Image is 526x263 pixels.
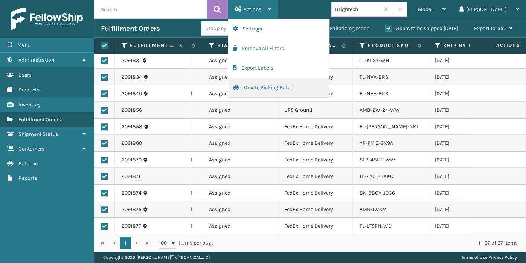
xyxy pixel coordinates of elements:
[360,173,393,179] a: 1E-2ACT-SXKC
[461,252,517,263] div: |
[18,72,32,78] span: Users
[122,73,142,81] a: 2091834
[277,185,353,201] td: FedEx Home Delivery
[277,135,353,152] td: FedEx Home Delivery
[205,24,226,32] div: Group by
[18,87,40,93] span: Products
[360,107,400,113] a: AMB-2W-24-WW
[202,135,277,152] td: Assigned
[474,25,505,32] span: Export to .xls
[277,119,353,135] td: FedEx Home Delivery
[159,237,214,249] span: items per page
[202,119,277,135] td: Assigned
[103,252,210,263] p: Copyright 2023 [PERSON_NAME]™ v [TECHNICAL_ID]
[202,102,277,119] td: Assigned
[202,168,277,185] td: Assigned
[360,223,392,229] a: FL-LTSPN-WD
[360,190,395,196] a: BN-9BGV-J0C6
[120,237,131,249] a: 1
[443,42,489,49] label: Ship By Date
[428,168,503,185] td: [DATE]
[428,185,503,201] td: [DATE]
[428,152,503,168] td: [DATE]
[122,206,142,213] a: 2091875
[228,58,329,78] button: Export Labels
[18,146,44,152] span: Containers
[18,131,58,137] span: Shipment Status
[461,255,487,260] a: Terms of Use
[335,5,380,13] div: Brightech
[122,173,140,180] a: 2091871
[224,239,518,247] div: 1 - 37 of 37 items
[202,52,277,69] td: Assigned
[202,69,277,85] td: Assigned
[488,255,517,260] a: Privacy Policy
[228,39,329,58] button: Remove All Filters
[428,85,503,102] td: [DATE]
[360,57,392,64] a: TL-KLSY-WHT
[122,90,142,97] a: 2091840
[277,102,353,119] td: UPS Ground
[472,39,524,52] span: Actions
[122,140,142,147] a: 2091860
[360,206,387,213] a: AMB-1W-24
[217,42,263,49] label: Status
[122,189,142,197] a: 2091874
[18,116,61,123] span: Fulfillment Orders
[428,135,503,152] td: [DATE]
[368,42,413,49] label: Product SKU
[18,175,37,181] span: Reports
[428,69,503,85] td: [DATE]
[202,85,277,102] td: Assigned
[202,152,277,168] td: Assigned
[18,160,38,167] span: Batches
[277,201,353,218] td: FedEx Home Delivery
[101,24,160,33] h3: Fulfillment Orders
[122,106,142,114] a: 2091856
[428,102,503,119] td: [DATE]
[428,218,503,234] td: [DATE]
[18,57,54,63] span: Administration
[202,218,277,234] td: Assigned
[277,168,353,185] td: FedEx Home Delivery
[293,25,369,32] label: Use regular Palletizing mode
[122,222,141,230] a: 2091877
[159,239,170,247] span: 100
[17,42,30,48] span: Menu
[428,201,503,218] td: [DATE]
[385,25,458,32] label: Orders to be shipped [DATE]
[130,42,175,49] label: Fulfillment Order Id
[360,157,395,163] a: SLR-48HG-WW
[18,102,41,108] span: Inventory
[11,8,83,30] img: logo
[228,19,329,39] button: Settings
[122,123,142,131] a: 2091858
[277,152,353,168] td: FedEx Home Delivery
[360,90,388,97] a: FL-NVA-BRS
[428,52,503,69] td: [DATE]
[244,6,261,12] span: Actions
[202,201,277,218] td: Assigned
[360,140,393,146] a: YP-RY1Z-9X9A
[428,119,503,135] td: [DATE]
[360,123,419,130] a: FL-[PERSON_NAME]-NKL
[122,156,142,164] a: 2091870
[228,78,329,97] button: Create Picking Batch
[360,74,388,80] a: FL-NVA-BRS
[202,185,277,201] td: Assigned
[122,57,141,64] a: 2091831
[418,6,431,12] span: Mode
[277,218,353,234] td: FedEx Home Delivery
